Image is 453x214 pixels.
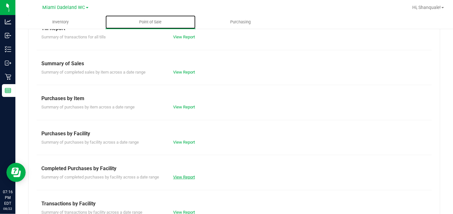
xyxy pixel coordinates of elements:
[41,35,106,39] span: Summary of transactions for all tills
[5,46,11,52] inline-svg: Inventory
[41,105,135,109] span: Summary of purchases by item across a date range
[41,200,427,208] div: Transactions by Facility
[44,19,77,25] span: Inventory
[43,5,85,10] span: Miami Dadeland WC
[41,175,159,179] span: Summary of completed purchases by facility across a date range
[3,206,13,211] p: 08/22
[173,105,195,109] a: View Report
[41,70,146,75] span: Summary of completed sales by item across a date range
[41,165,427,172] div: Completed Purchases by Facility
[173,70,195,75] a: View Report
[5,74,11,80] inline-svg: Retail
[41,130,427,138] div: Purchases by Facility
[105,15,196,29] a: Point of Sale
[6,163,26,182] iframe: Resource center
[131,19,171,25] span: Point of Sale
[3,189,13,206] p: 07:16 PM EDT
[41,60,427,67] div: Summary of Sales
[5,32,11,39] inline-svg: Inbound
[173,175,195,179] a: View Report
[196,15,286,29] a: Purchasing
[15,15,105,29] a: Inventory
[41,140,139,145] span: Summary of purchases by facility across a date range
[5,60,11,66] inline-svg: Outbound
[5,87,11,94] inline-svg: Reports
[412,5,441,10] span: Hi, Shanquale!
[41,95,427,102] div: Purchases by Item
[222,19,260,25] span: Purchasing
[173,35,195,39] a: View Report
[173,140,195,145] a: View Report
[5,19,11,25] inline-svg: Analytics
